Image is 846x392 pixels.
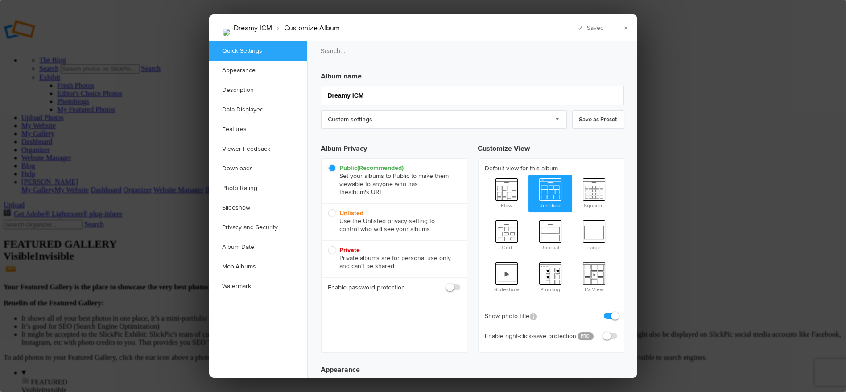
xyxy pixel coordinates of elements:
[209,237,307,257] a: Album Date
[272,21,340,36] li: Customize Album
[528,217,572,252] span: Journal
[572,175,616,210] span: Squared
[485,259,529,294] span: Slideshow
[209,80,307,100] a: Description
[340,164,404,172] b: Public
[478,136,624,158] h3: Customize View
[528,259,572,294] span: Proofing
[209,178,307,198] a: Photo Rating
[328,283,405,292] b: Enable password protection
[572,217,616,252] span: Large
[572,259,616,294] span: TV View
[328,164,456,196] span: Set your albums to Public to make them viewable to anyone who has the
[209,218,307,237] a: Privacy and Security
[340,246,360,254] b: Private
[485,332,571,341] b: Enable right-click-save protection
[485,312,537,321] b: Show photo title
[321,357,624,375] h3: Appearance
[528,175,572,210] span: Justified
[234,21,272,36] li: Dreamy ICM
[321,136,467,158] h3: Album Privacy
[209,100,307,120] a: Data Displayed
[209,61,307,80] a: Appearance
[578,332,594,340] a: PRO
[615,14,637,41] a: ×
[209,198,307,218] a: Slideshow
[223,29,230,36] img: Sheltered_by_the_Slant_of_Time.jpg
[321,110,567,129] a: Custom settings
[209,276,307,296] a: Watermark
[209,41,307,61] a: Quick Settings
[209,139,307,159] a: Viewer Feedback
[485,217,529,252] span: Grid
[358,164,404,172] i: (Recommended)
[321,67,624,82] h3: Album name
[328,246,456,270] span: Private albums are for personal use only and can't be shared.
[349,188,384,196] span: album's URL.
[485,164,617,173] b: Default view for this album
[209,120,307,139] a: Features
[307,41,639,61] input: Search...
[340,209,364,217] b: Unlisted
[572,110,624,129] a: Save as Preset
[485,175,529,210] span: Flow
[328,209,456,233] span: Use the Unlisted privacy setting to control who will see your albums.
[209,159,307,178] a: Downloads
[209,257,307,276] a: MobiAlbums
